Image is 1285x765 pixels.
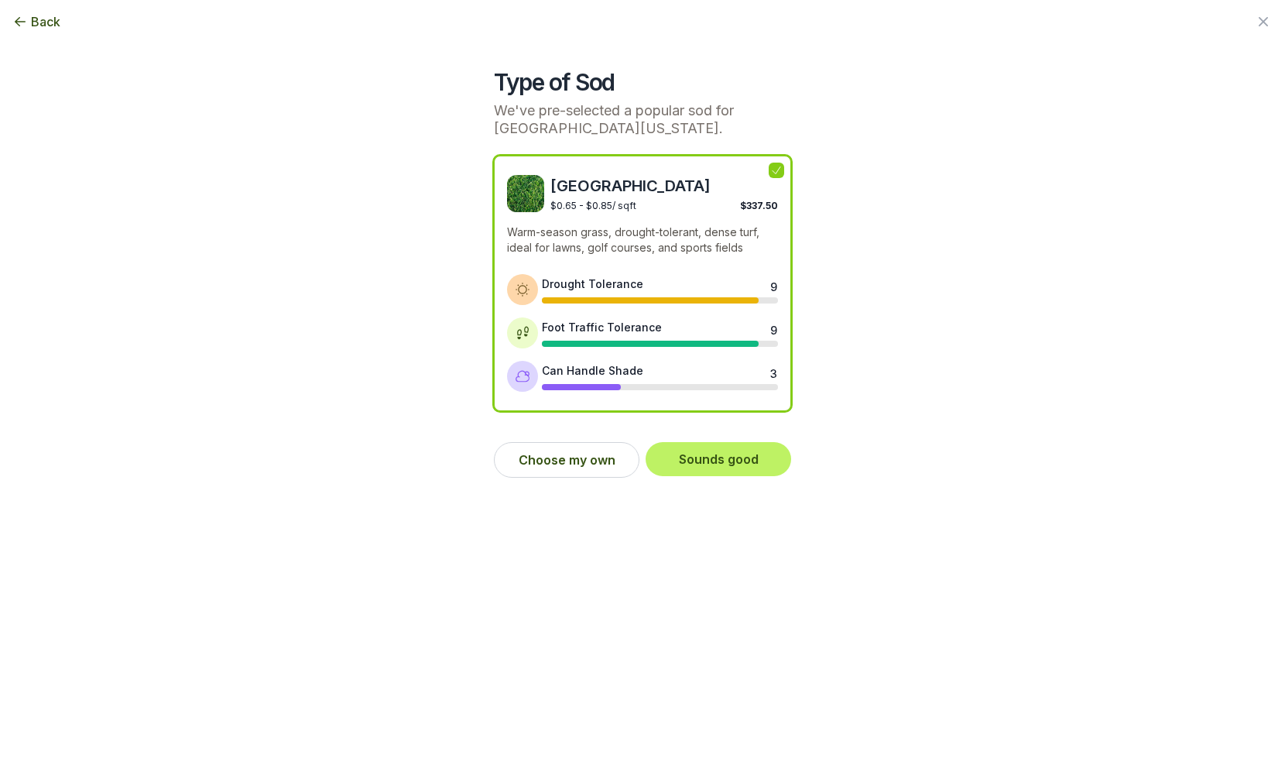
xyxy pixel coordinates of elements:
[12,12,60,31] button: Back
[770,322,776,334] div: 9
[770,279,776,291] div: 9
[494,102,791,137] p: We've pre-selected a popular sod for [GEOGRAPHIC_DATA][US_STATE].
[494,442,639,478] button: Choose my own
[542,276,643,292] div: Drought Tolerance
[542,362,643,379] div: Can Handle Shade
[31,12,60,31] span: Back
[507,175,544,212] img: Bermuda sod image
[515,282,530,297] img: Drought tolerance icon
[542,319,662,335] div: Foot Traffic Tolerance
[550,175,778,197] span: [GEOGRAPHIC_DATA]
[740,200,778,211] span: $337.50
[646,442,791,476] button: Sounds good
[507,225,778,256] p: Warm-season grass, drought-tolerant, dense turf, ideal for lawns, golf courses, and sports fields
[515,369,530,384] img: Shade tolerance icon
[494,68,791,96] h2: Type of Sod
[515,325,530,341] img: Foot traffic tolerance icon
[550,200,636,211] span: $0.65 - $0.85 / sqft
[770,365,776,378] div: 3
